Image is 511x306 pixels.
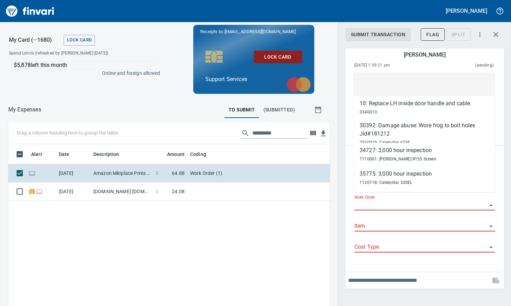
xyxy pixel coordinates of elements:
button: Lock Card [254,51,302,63]
td: Amazon Mktplace Pmts [DOMAIN_NAME][URL] WA [91,164,153,182]
h5: [PERSON_NAME] [404,51,445,58]
h5: [PERSON_NAME] [446,7,487,14]
span: 7110001: [PERSON_NAME] R155 Screen [360,157,436,161]
button: Flag [421,28,445,41]
span: Flag [426,30,439,39]
nav: breadcrumb [8,106,41,114]
span: 2530015: Caterpillar 623F [360,140,410,145]
td: [DATE] [56,182,91,201]
span: 3340013: [360,110,378,115]
button: Close [486,200,496,210]
span: Receipt Required [28,189,36,194]
div: 34727: 3,000 hour inspection [360,146,436,155]
span: 64.88 [172,170,185,177]
span: (pending) [433,62,494,69]
span: Online transaction [36,189,43,194]
p: Drag a column heading here to group the table [17,129,118,136]
button: Open [486,221,496,231]
span: $ [156,170,158,177]
td: [DOMAIN_NAME] [DOMAIN_NAME][URL] WA [91,182,153,201]
span: Alert [31,150,42,158]
span: Date [59,150,69,158]
span: To Submit [229,106,255,114]
span: Description [93,150,119,158]
p: My Card (···1680) [9,36,61,44]
span: [EMAIL_ADDRESS][DOMAIN_NAME] [224,28,296,35]
span: 1120118: Caterpillar 320EL [360,180,412,185]
span: Coding [190,150,206,158]
span: (Submitted) [263,106,295,114]
p: Support Services [205,75,302,83]
button: Open [486,243,496,252]
span: 24.08 [172,188,185,195]
p: My Expenses [8,106,41,114]
td: [DATE] [56,164,91,182]
span: Alert [31,150,51,158]
span: Coding [190,150,215,158]
span: Date [59,150,78,158]
span: Spend Limits (refreshed by [PERSON_NAME] [DATE]) [9,50,133,57]
button: Show transactions within a particular date range [308,101,330,118]
span: Lock Card [67,36,92,44]
p: $5,878 left this month [14,61,159,69]
div: 10: Replace LH inside door handle and cable. [360,99,472,108]
p: Online and foreign allowed [3,70,160,77]
button: More [472,27,487,42]
span: Lock Card [259,53,297,61]
span: Submit Transaction [351,30,405,39]
p: Receipts to: [200,28,307,35]
img: Finvari [4,3,56,19]
label: Work Order [354,195,375,199]
td: Work Order (1) [187,164,360,182]
span: This records your note into the expense [487,272,504,289]
div: 30392: Damage abuse: Wore frog to bolt holes Jid#181212 [360,121,489,138]
img: mastercard.svg [283,73,314,96]
div: Transaction still pending, cannot split yet. It usually takes 2-3 days for a merchant to settle a... [446,31,471,37]
button: Download Table [318,128,328,139]
span: [DATE] 1:59:21 pm [354,62,433,69]
span: Amount [167,150,185,158]
span: Amount [158,150,185,158]
button: [PERSON_NAME] [444,6,489,16]
button: Lock Card [64,35,95,46]
span: $ [156,188,158,195]
span: Description [93,150,128,158]
span: Online transaction [28,171,36,175]
div: 35775: 3,000 hour inspection [360,170,432,178]
button: Close transaction [487,26,504,43]
button: Submit Transaction [345,28,411,41]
